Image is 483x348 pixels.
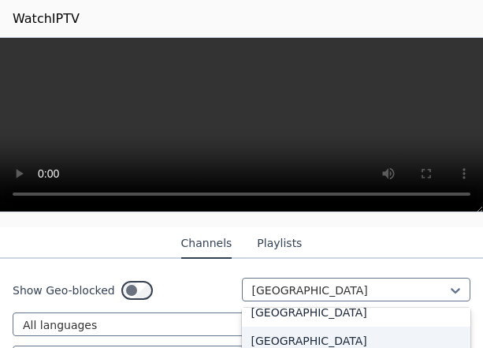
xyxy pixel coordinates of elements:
[13,9,80,28] a: WatchIPTV
[242,298,471,327] div: [GEOGRAPHIC_DATA]
[181,229,232,259] button: Channels
[13,283,115,298] label: Show Geo-blocked
[257,229,302,259] button: Playlists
